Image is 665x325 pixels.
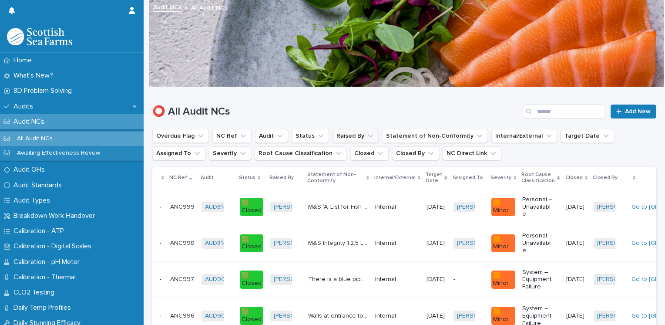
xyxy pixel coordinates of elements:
[239,173,255,183] p: Status
[274,240,321,247] a: [PERSON_NAME]
[159,202,163,211] p: -
[443,146,501,160] button: NC Direct Link
[522,232,553,254] p: Personal – Unavailable
[170,274,196,283] p: ANC997
[10,196,57,205] p: Audit Types
[375,240,406,247] p: Internal
[308,202,370,211] p: M&S ‘A’ List for Fish 9.0 No monthly KPI meetings have been carried out since November 2023. No 2...
[427,203,446,211] p: [DATE]
[274,312,321,320] a: [PERSON_NAME]
[255,129,288,143] button: Audit
[240,198,263,216] div: 🟩 Closed
[375,276,406,283] p: Internal
[521,170,555,186] p: Root Cause Classification
[374,173,416,183] p: Internal/External
[375,203,406,211] p: Internal
[159,274,163,283] p: -
[350,146,389,160] button: Closed
[170,202,196,211] p: ANC999
[565,173,583,183] p: Closed
[10,149,107,157] p: Awaiting Effectiveness Revew
[10,56,39,64] p: Home
[274,203,321,211] a: [PERSON_NAME]
[566,276,587,283] p: [DATE]
[205,203,227,211] a: AUD814
[308,274,370,283] p: There is a blue pipe along harvest uplift conveyor that got quite worn with dents and scratches a...
[491,234,515,253] div: 🟧 Minor
[491,271,515,289] div: 🟧 Minor
[382,129,488,143] button: Statement of Non-Conformity
[240,234,263,253] div: 🟩 Closed
[292,129,329,143] button: Status
[566,240,587,247] p: [DATE]
[209,146,251,160] button: Severity
[205,276,228,283] a: AUD907
[205,312,228,320] a: AUD907
[308,238,370,247] p: M&S Integrity 1.2.5 Last Monthly staff meeting carried out in January. This has been the only mee...
[255,146,347,160] button: Root Cause Classification
[240,307,263,325] div: 🟩 Closed
[307,170,364,186] p: Statement of Non-Conformity
[269,173,294,183] p: Raised By
[10,102,40,111] p: Audits
[153,2,181,12] a: Audit NCs
[597,240,645,247] a: [PERSON_NAME]
[566,203,587,211] p: [DATE]
[201,173,214,183] p: Audit
[169,173,187,183] p: NC Ref
[152,105,519,118] h1: ⭕ All Audit NCs
[597,203,645,211] a: [PERSON_NAME]
[593,173,618,183] p: Closed By
[10,273,83,281] p: Calibration - Thermal
[375,312,406,320] p: Internal
[10,118,51,126] p: Audit NCs
[332,129,379,143] button: Raised By
[490,173,511,183] p: Severity
[427,240,446,247] p: [DATE]
[10,258,87,266] p: Calibration - pH Meter
[457,240,504,247] a: [PERSON_NAME]
[212,129,252,143] button: NC Ref
[491,129,557,143] button: Internal/External
[625,108,651,115] span: Add New
[457,203,504,211] a: [PERSON_NAME]
[597,276,645,283] a: [PERSON_NAME]
[10,166,52,174] p: Audit OFIs
[170,311,196,320] p: ANC996
[457,312,504,320] a: [PERSON_NAME]
[427,312,446,320] p: [DATE]
[523,105,605,118] input: Search
[427,276,446,283] p: [DATE]
[491,307,515,325] div: 🟧 Minor
[10,135,60,142] p: All Audit NCs
[159,311,163,320] p: -
[10,227,71,235] p: Calibration - ATP
[10,87,79,95] p: 8D Problem Solving
[159,238,163,247] p: -
[240,271,263,289] div: 🟩 Closed
[597,312,645,320] a: [PERSON_NAME]
[10,242,98,251] p: Calibration - Digital Scales
[152,129,209,143] button: Overdue Flag
[10,304,78,312] p: Daily Temp Profiles
[453,173,483,183] p: Assigned To
[191,2,228,12] p: All Audit NCs
[205,240,227,247] a: AUD814
[561,129,614,143] button: Target Date
[152,146,205,160] button: Assigned To
[566,312,587,320] p: [DATE]
[426,170,442,186] p: Target Date
[10,212,102,220] p: Breakdown Work Handover
[453,276,484,283] p: -
[10,71,60,80] p: What's New?
[491,198,515,216] div: 🟧 Minor
[274,276,321,283] a: [PERSON_NAME]
[392,146,439,160] button: Closed By
[170,238,196,247] p: ANC998
[611,105,656,118] a: Add New
[10,288,61,297] p: CLO2 Testing
[522,269,553,291] p: System – Equipment Failure
[308,311,370,320] p: Walls at entrance to harvest could do with better upkeep. Old seals come off and rust here and th...
[7,28,72,45] img: mMrefqRFQpe26GRNOUkG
